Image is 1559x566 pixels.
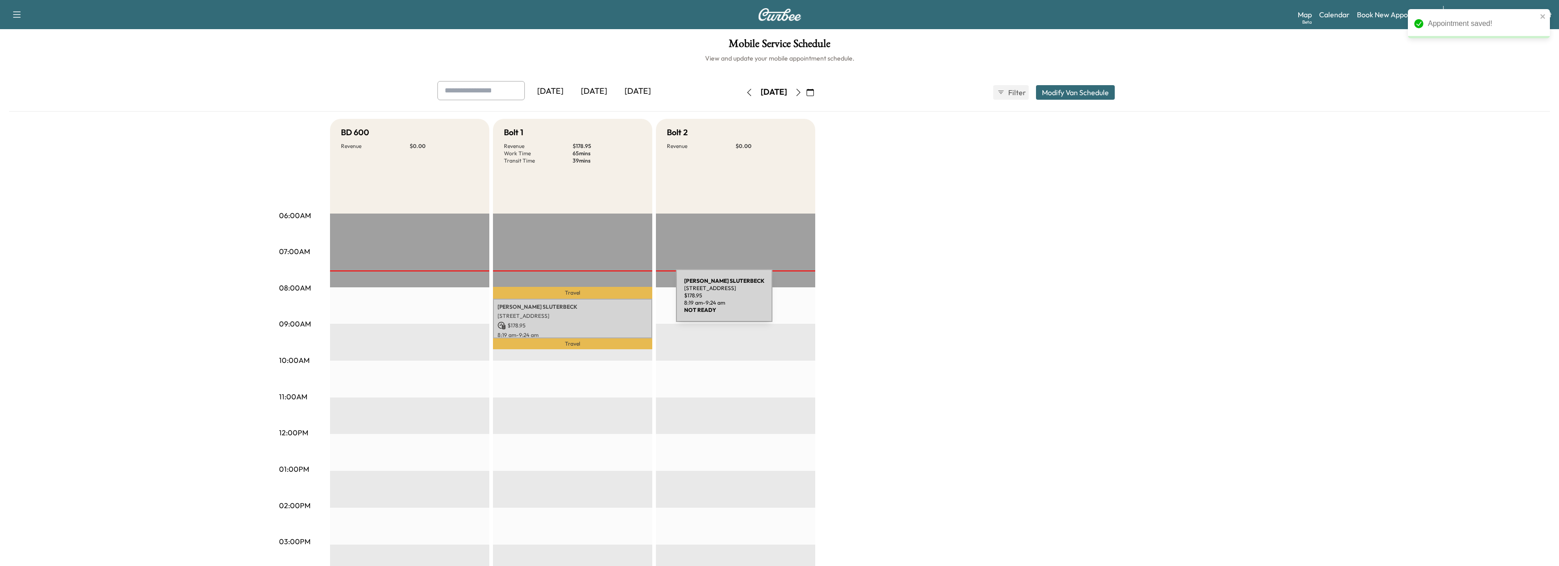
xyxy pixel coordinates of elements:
[504,143,573,150] p: Revenue
[1302,19,1312,25] div: Beta
[341,143,410,150] p: Revenue
[573,150,641,157] p: 65 mins
[993,85,1029,100] button: Filter
[736,143,804,150] p: $ 0.00
[1357,9,1434,20] a: Book New Appointment
[493,287,652,299] p: Travel
[504,157,573,164] p: Transit Time
[573,143,641,150] p: $ 178.95
[410,143,478,150] p: $ 0.00
[616,81,660,102] div: [DATE]
[761,87,787,98] div: [DATE]
[341,126,369,139] h5: BD 600
[279,391,307,402] p: 11:00AM
[498,303,648,311] p: [PERSON_NAME] SLUTERBECK
[279,500,310,511] p: 02:00PM
[498,321,648,330] p: $ 178.95
[573,157,641,164] p: 39 mins
[504,150,573,157] p: Work Time
[1540,13,1546,20] button: close
[1428,18,1537,29] div: Appointment saved!
[279,210,311,221] p: 06:00AM
[758,8,802,21] img: Curbee Logo
[1036,85,1115,100] button: Modify Van Schedule
[279,246,310,257] p: 07:00AM
[667,126,688,139] h5: Bolt 2
[498,312,648,320] p: [STREET_ADDRESS]
[504,126,523,139] h5: Bolt 1
[528,81,572,102] div: [DATE]
[279,464,309,474] p: 01:00PM
[9,54,1550,63] h6: View and update your mobile appointment schedule.
[498,331,648,339] p: 8:19 am - 9:24 am
[279,282,311,293] p: 08:00AM
[1298,9,1312,20] a: MapBeta
[279,427,308,438] p: 12:00PM
[667,143,736,150] p: Revenue
[572,81,616,102] div: [DATE]
[279,318,311,329] p: 09:00AM
[1319,9,1350,20] a: Calendar
[493,338,652,349] p: Travel
[279,536,310,547] p: 03:00PM
[1008,87,1025,98] span: Filter
[279,355,310,366] p: 10:00AM
[9,38,1550,54] h1: Mobile Service Schedule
